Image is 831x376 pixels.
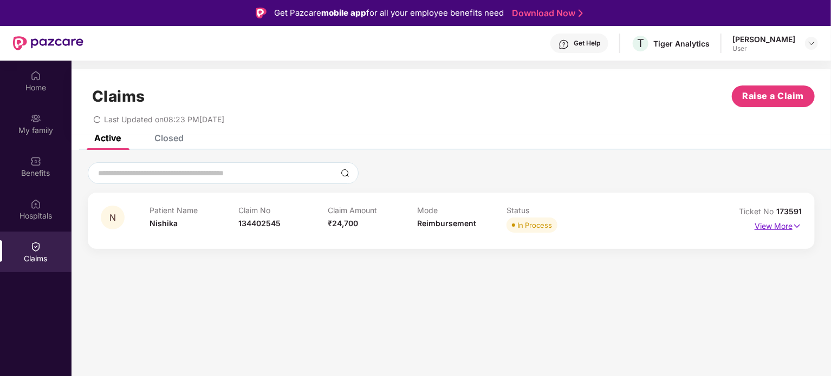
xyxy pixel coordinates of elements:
img: svg+xml;base64,PHN2ZyBpZD0iSGVscC0zMngzMiIgeG1sbnM9Imh0dHA6Ly93d3cudzMub3JnLzIwMDAvc3ZnIiB3aWR0aD... [559,39,569,50]
p: Claim Amount [328,206,417,215]
img: svg+xml;base64,PHN2ZyBpZD0iU2VhcmNoLTMyeDMyIiB4bWxucz0iaHR0cDovL3d3dy53My5vcmcvMjAwMC9zdmciIHdpZH... [341,169,349,177]
span: Nishika [150,219,178,228]
div: Closed [154,133,184,143]
img: svg+xml;base64,PHN2ZyBpZD0iSG9zcGl0YWxzIiB4bWxucz0iaHR0cDovL3d3dy53My5vcmcvMjAwMC9zdmciIHdpZHRoPS... [30,199,41,209]
span: Last Updated on 08:23 PM[DATE] [104,115,224,124]
img: New Pazcare Logo [13,36,83,50]
span: 173591 [776,207,802,216]
img: svg+xml;base64,PHN2ZyB3aWR0aD0iMjAiIGhlaWdodD0iMjAiIHZpZXdCb3g9IjAgMCAyMCAyMCIgZmlsbD0ibm9uZSIgeG... [30,113,41,124]
span: Raise a Claim [743,89,804,103]
div: Active [94,133,121,143]
p: Patient Name [150,206,239,215]
div: User [732,44,795,53]
img: svg+xml;base64,PHN2ZyBpZD0iSG9tZSIgeG1sbnM9Imh0dHA6Ly93d3cudzMub3JnLzIwMDAvc3ZnIiB3aWR0aD0iMjAiIG... [30,70,41,81]
img: svg+xml;base64,PHN2ZyBpZD0iQmVuZWZpdHMiIHhtbG5zPSJodHRwOi8vd3d3LnczLm9yZy8yMDAwL3N2ZyIgd2lkdGg9Ij... [30,156,41,167]
span: T [637,37,644,50]
span: 134402545 [239,219,281,228]
p: Mode [417,206,507,215]
img: svg+xml;base64,PHN2ZyBpZD0iRHJvcGRvd24tMzJ4MzIiIHhtbG5zPSJodHRwOi8vd3d3LnczLm9yZy8yMDAwL3N2ZyIgd2... [807,39,816,48]
a: Download Now [512,8,580,19]
div: In Process [517,220,552,230]
p: View More [755,217,802,232]
span: N [109,213,116,222]
strong: mobile app [321,8,366,18]
img: Logo [256,8,267,18]
img: Stroke [579,8,583,19]
div: [PERSON_NAME] [732,34,795,44]
img: svg+xml;base64,PHN2ZyBpZD0iQ2xhaW0iIHhtbG5zPSJodHRwOi8vd3d3LnczLm9yZy8yMDAwL3N2ZyIgd2lkdGg9IjIwIi... [30,241,41,252]
button: Raise a Claim [732,85,815,107]
h1: Claims [92,87,145,105]
div: Get Help [574,39,600,48]
span: ₹24,700 [328,219,358,228]
img: svg+xml;base64,PHN2ZyB4bWxucz0iaHR0cDovL3d3dy53My5vcmcvMjAwMC9zdmciIHdpZHRoPSIxNyIgaGVpZ2h0PSIxNy... [793,220,802,232]
p: Status [507,206,596,215]
span: Reimbursement [417,219,476,228]
div: Tiger Analytics [653,38,710,49]
p: Claim No [239,206,328,215]
span: Ticket No [739,207,776,216]
div: Get Pazcare for all your employee benefits need [274,6,504,19]
span: redo [93,115,101,124]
